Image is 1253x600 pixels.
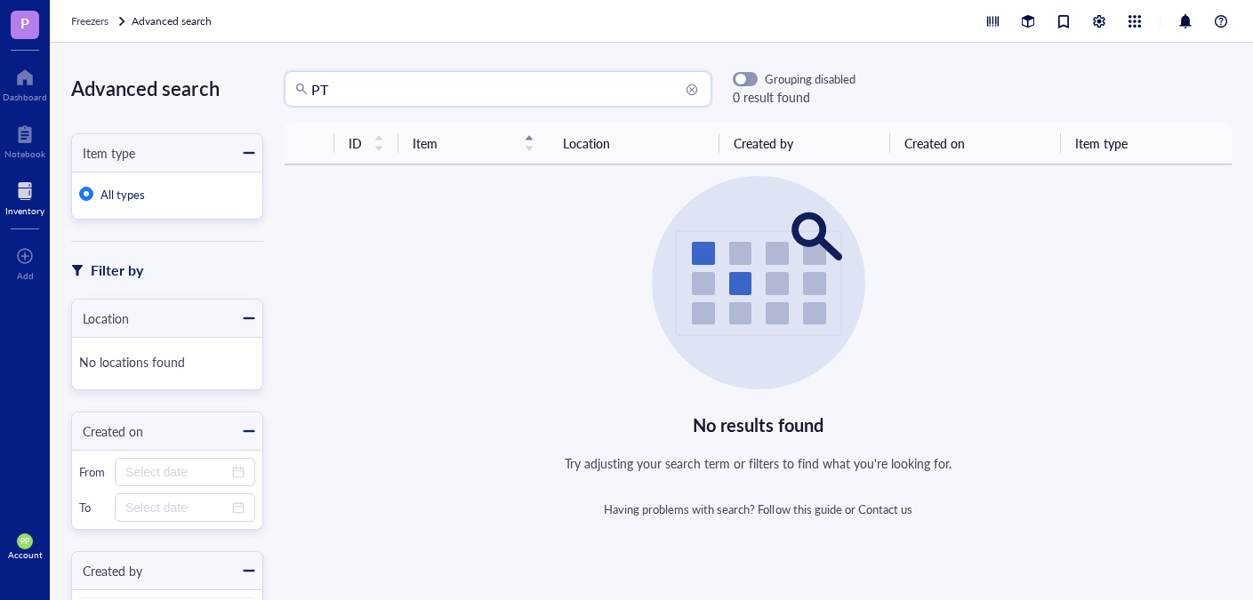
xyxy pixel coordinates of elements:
img: Empty state [652,176,865,389]
span: P [20,12,29,34]
div: Filter by [91,259,143,282]
div: From [79,464,108,480]
span: PP [20,537,29,546]
div: Inventory [5,205,44,216]
div: Grouping disabled [765,71,855,87]
a: Contact us [858,500,912,517]
div: Created by [72,561,142,580]
input: Select date [125,462,229,482]
div: Account [8,549,43,560]
span: Item [413,133,513,153]
div: Notebook [4,148,45,159]
div: Location [72,308,129,328]
div: Dashboard [3,92,47,102]
a: Dashboard [3,63,47,102]
th: Item type [1061,123,1232,164]
span: All types [100,186,145,203]
div: To [79,500,108,516]
a: Notebook [4,120,45,159]
div: Created on [72,421,143,441]
th: Created on [890,123,1061,164]
th: Location [549,123,719,164]
div: No locations found [79,345,255,382]
th: Created by [719,123,890,164]
div: Item type [72,143,135,163]
a: Inventory [5,177,44,216]
div: Add [17,270,34,281]
a: Follow this guide [758,500,841,517]
span: Freezers [71,13,108,28]
a: Advanced search [132,12,215,30]
div: Try adjusting your search term or filters to find what you're looking for. [565,453,952,473]
th: Item [398,123,549,164]
input: Select date [125,498,229,517]
div: 0 result found [733,87,855,107]
div: No results found [693,411,823,439]
span: ID [349,133,363,153]
a: Freezers [71,12,128,30]
div: Advanced search [71,71,263,105]
th: ID [334,123,398,164]
div: Having problems with search? or [604,501,912,517]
